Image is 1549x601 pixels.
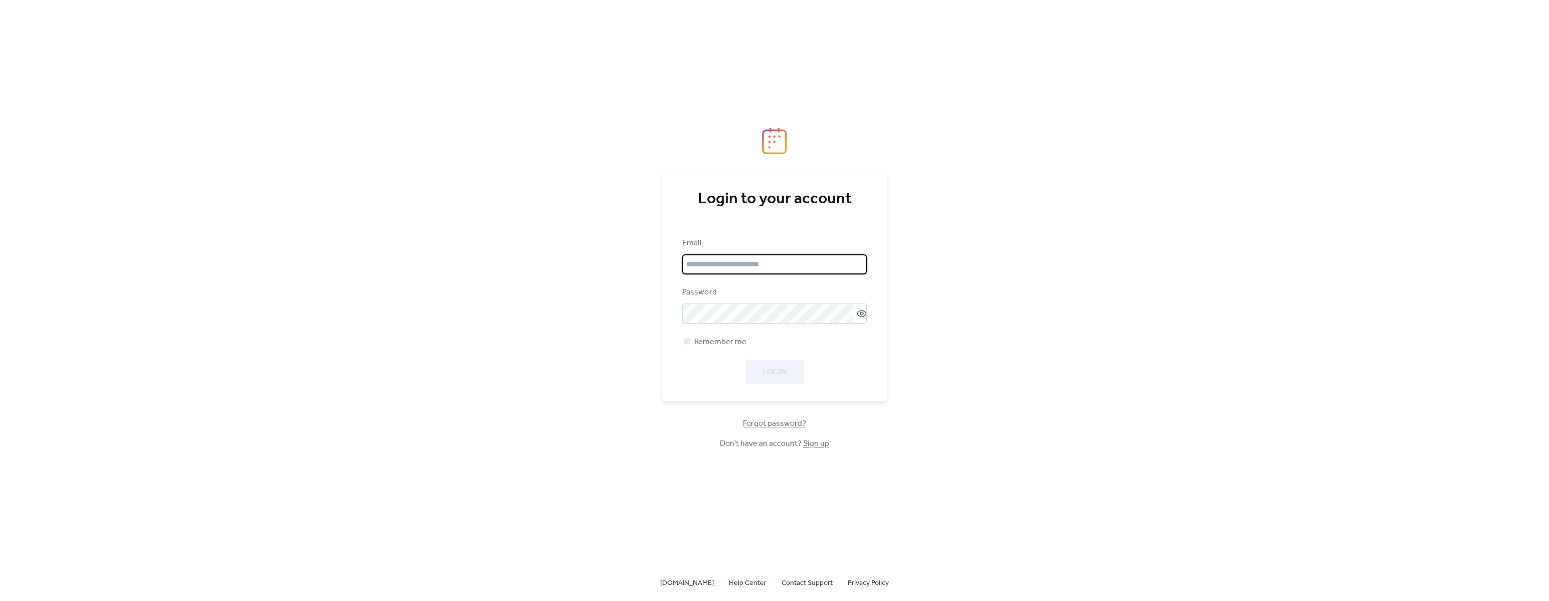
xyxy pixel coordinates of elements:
a: Forgot password? [743,421,806,426]
span: Forgot password? [743,418,806,430]
div: Email [682,237,865,249]
a: Privacy Policy [848,576,889,589]
span: Help Center [729,577,766,589]
img: logo [762,127,787,155]
span: Privacy Policy [848,577,889,589]
span: Don't have an account? [720,438,829,450]
span: Contact Support [782,577,833,589]
span: [DOMAIN_NAME] [660,577,714,589]
span: Remember me [694,336,746,348]
a: Help Center [729,576,766,589]
a: [DOMAIN_NAME] [660,576,714,589]
a: Sign up [803,436,829,452]
div: Password [682,286,865,298]
div: Login to your account [682,189,867,209]
a: Contact Support [782,576,833,589]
